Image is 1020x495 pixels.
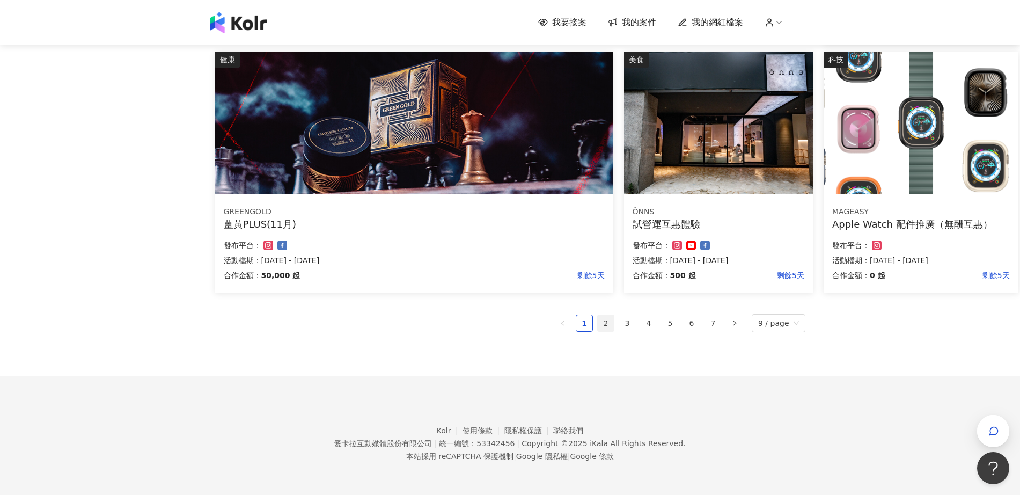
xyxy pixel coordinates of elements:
span: left [560,320,566,326]
a: iKala [590,439,608,448]
button: left [554,315,571,332]
li: Previous Page [554,315,571,332]
div: ÔNNS [633,207,804,217]
div: 科技 [824,52,848,68]
img: 試營運互惠體驗 [624,52,813,194]
p: 合作金額： [633,269,670,282]
p: 活動檔期：[DATE] - [DATE] [832,254,1010,267]
div: 健康 [215,52,240,68]
li: 7 [705,315,722,332]
span: 我的網紅檔案 [692,17,743,28]
li: 5 [662,315,679,332]
a: 6 [684,315,700,331]
div: Copyright © 2025 All Rights Reserved. [522,439,685,448]
a: Google 條款 [570,452,614,461]
a: 1 [576,315,592,331]
a: 7 [705,315,721,331]
div: 統一編號：53342456 [439,439,515,448]
div: Apple Watch 配件推廣（無酬互惠） [832,217,1010,231]
button: right [726,315,743,332]
span: | [568,452,570,461]
a: 我要接案 [538,17,586,28]
li: 1 [576,315,593,332]
a: 3 [619,315,635,331]
div: MAGEASY [832,207,1010,217]
img: logo [210,12,267,33]
li: 2 [597,315,614,332]
span: 本站採用 reCAPTCHA 保護機制 [406,450,614,463]
img: 薑黃PLUS [215,52,613,194]
a: 使用條款 [463,426,504,435]
p: 500 起 [670,269,696,282]
span: right [731,320,738,326]
a: 我的網紅檔案 [678,17,743,28]
div: 愛卡拉互動媒體股份有限公司 [334,439,432,448]
li: 6 [683,315,700,332]
p: 剩餘5天 [696,269,804,282]
li: 3 [619,315,636,332]
p: 剩餘5天 [300,269,604,282]
div: 美食 [624,52,649,68]
div: 薑黃PLUS(11月) [224,217,605,231]
span: 我的案件 [622,17,656,28]
div: 試營運互惠體驗 [633,217,804,231]
p: 0 起 [870,269,885,282]
div: GREENGOLD [224,207,605,217]
a: Google 隱私權 [516,452,568,461]
p: 活動檔期：[DATE] - [DATE] [224,254,605,267]
img: Apple Watch 全系列配件 [824,52,1018,194]
p: 合作金額： [224,269,261,282]
a: 2 [598,315,614,331]
p: 活動檔期：[DATE] - [DATE] [633,254,804,267]
p: 合作金額： [832,269,870,282]
a: 5 [662,315,678,331]
span: 9 / page [758,315,799,332]
span: 我要接案 [552,17,586,28]
p: 發布平台： [633,239,670,252]
a: 我的案件 [608,17,656,28]
li: Next Page [726,315,743,332]
p: 發布平台： [832,239,870,252]
li: 4 [640,315,657,332]
p: 發布平台： [224,239,261,252]
a: 隱私權保護 [504,426,554,435]
a: 4 [641,315,657,331]
span: | [513,452,516,461]
span: | [517,439,519,448]
p: 剩餘5天 [885,269,1010,282]
a: 聯絡我們 [553,426,583,435]
p: 50,000 起 [261,269,300,282]
iframe: Help Scout Beacon - Open [977,452,1009,484]
span: | [434,439,437,448]
div: Page Size [752,314,805,332]
a: Kolr [437,426,463,435]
